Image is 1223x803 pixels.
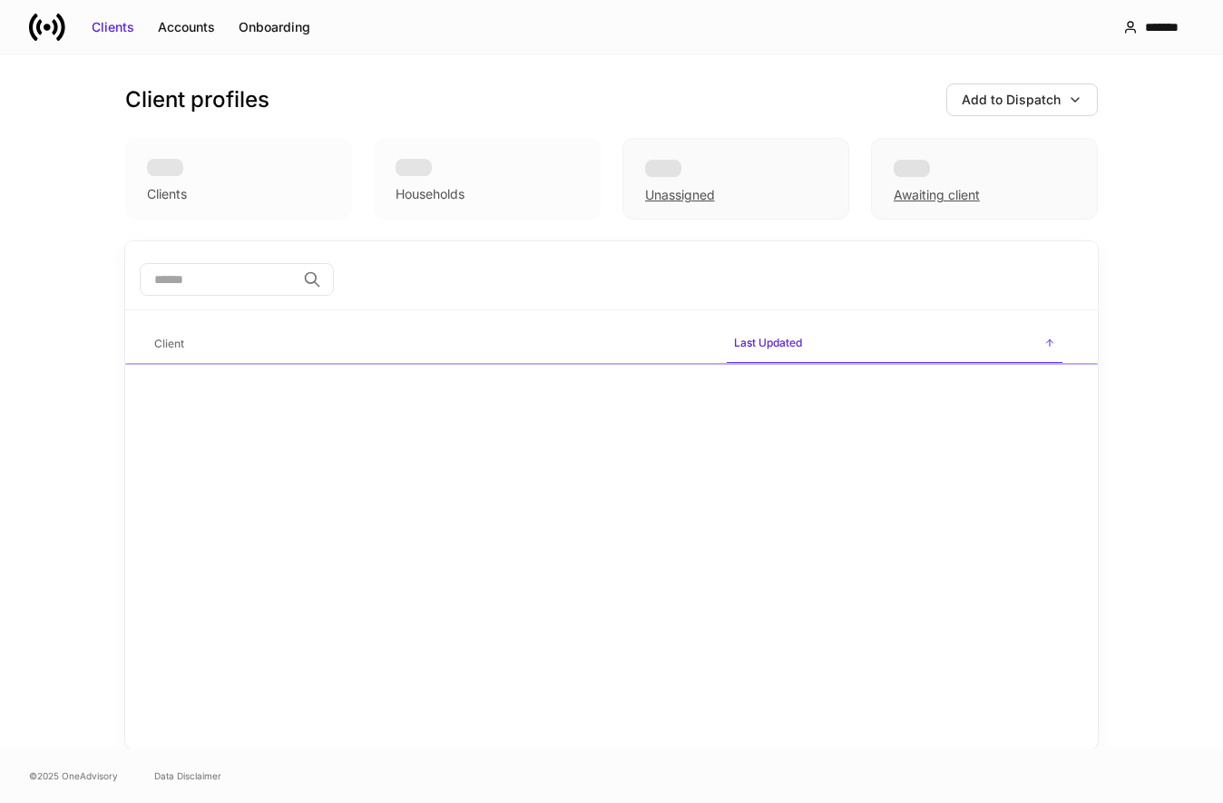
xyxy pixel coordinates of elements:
span: Client [147,326,712,363]
button: Accounts [146,13,227,42]
span: Last Updated [727,325,1062,364]
h3: Client profiles [125,85,269,114]
div: Clients [147,185,187,203]
div: Add to Dispatch [962,91,1061,109]
h6: Last Updated [734,334,802,351]
div: Households [396,185,465,203]
div: Onboarding [239,18,310,36]
button: Clients [80,13,146,42]
span: © 2025 OneAdvisory [29,769,118,783]
h6: Client [154,335,184,352]
div: Awaiting client [871,138,1098,220]
button: Onboarding [227,13,322,42]
button: Add to Dispatch [946,83,1098,116]
div: Unassigned [622,138,849,220]
div: Accounts [158,18,215,36]
div: Unassigned [645,186,715,204]
a: Data Disclaimer [154,769,221,783]
div: Awaiting client [894,186,980,204]
div: Clients [92,18,134,36]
